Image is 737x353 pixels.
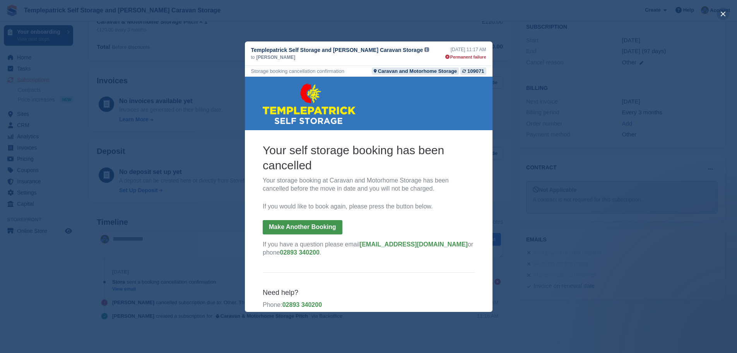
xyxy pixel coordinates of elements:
p: If you have a question please email or phone . [18,164,230,180]
a: Caravan and Motorhome Storage [372,67,459,75]
a: 109071 [460,67,486,75]
img: Templepatrick Self Storage and Hagans Caravan Storage Logo [18,7,111,47]
img: icon-info-grey-7440780725fd019a000dd9b08b2336e03edf1995a4989e88bcd33f0948082b44.svg [424,47,429,52]
button: close [717,8,729,20]
a: Make Another Booking [18,143,97,158]
h6: Need help? [18,212,230,220]
span: to [251,54,255,61]
a: 02893 340200 [35,172,75,179]
div: 109071 [467,67,484,75]
a: 02893 340200 [38,225,77,231]
div: Storage booking cancellation confirmation [251,67,344,75]
div: Caravan and Motorhome Storage [378,67,457,75]
div: Permanent failure [445,54,486,60]
h2: Your self storage booking has been cancelled [18,66,230,96]
p: Phone: [18,224,230,232]
span: [PERSON_NAME] [256,54,296,61]
span: Templepatrick Self Storage and [PERSON_NAME] Caravan Storage [251,46,423,54]
p: If you would like to book again, please press the button below. [18,126,230,134]
a: [EMAIL_ADDRESS][DOMAIN_NAME] [115,164,223,171]
div: [DATE] 11:17 AM [445,46,486,53]
p: Your storage booking at Caravan and Motorhome Storage has been cancelled before the move in date ... [18,100,230,116]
